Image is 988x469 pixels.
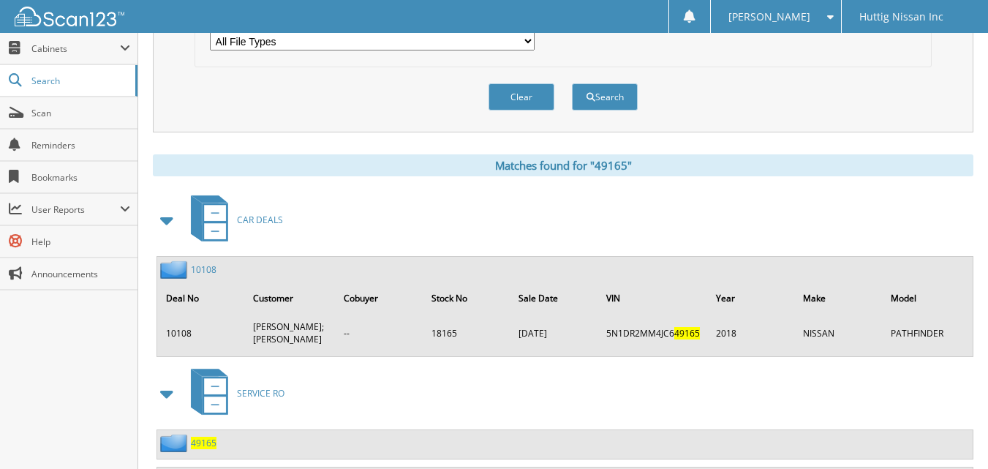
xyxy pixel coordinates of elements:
th: Stock No [424,283,510,313]
th: Year [709,283,794,313]
th: Model [883,283,971,313]
a: 49165 [191,437,216,449]
span: 49165 [674,327,700,339]
span: [PERSON_NAME] [728,12,810,21]
td: 10108 [159,315,244,351]
td: [DATE] [511,315,597,351]
span: User Reports [31,203,120,216]
span: Search [31,75,128,87]
span: Bookmarks [31,171,130,184]
td: PATHFINDER [883,315,971,351]
img: folder2.png [160,260,191,279]
span: Huttig Nissan Inc [859,12,943,21]
td: 18165 [424,315,510,351]
a: 10108 [191,263,216,276]
th: Sale Date [511,283,597,313]
th: VIN [599,283,707,313]
a: CAR DEALS [182,191,283,249]
td: -- [336,315,423,351]
td: 2018 [709,315,794,351]
td: [PERSON_NAME];[PERSON_NAME] [246,315,334,351]
button: Search [572,83,638,110]
img: scan123-logo-white.svg [15,7,124,26]
div: Matches found for "49165" [153,154,973,176]
td: NISSAN [796,315,882,351]
span: CAR DEALS [237,214,283,226]
span: Reminders [31,139,130,151]
iframe: Chat Widget [915,399,988,469]
a: SERVICE RO [182,364,284,422]
img: folder2.png [160,434,191,452]
span: Help [31,236,130,248]
th: Cobuyer [336,283,423,313]
span: Announcements [31,268,130,280]
button: Clear [489,83,554,110]
th: Customer [246,283,334,313]
th: Make [796,283,882,313]
td: 5N1DR2MM4JC6 [599,315,707,351]
span: Cabinets [31,42,120,55]
th: Deal No [159,283,244,313]
span: Scan [31,107,130,119]
span: SERVICE RO [237,387,284,399]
